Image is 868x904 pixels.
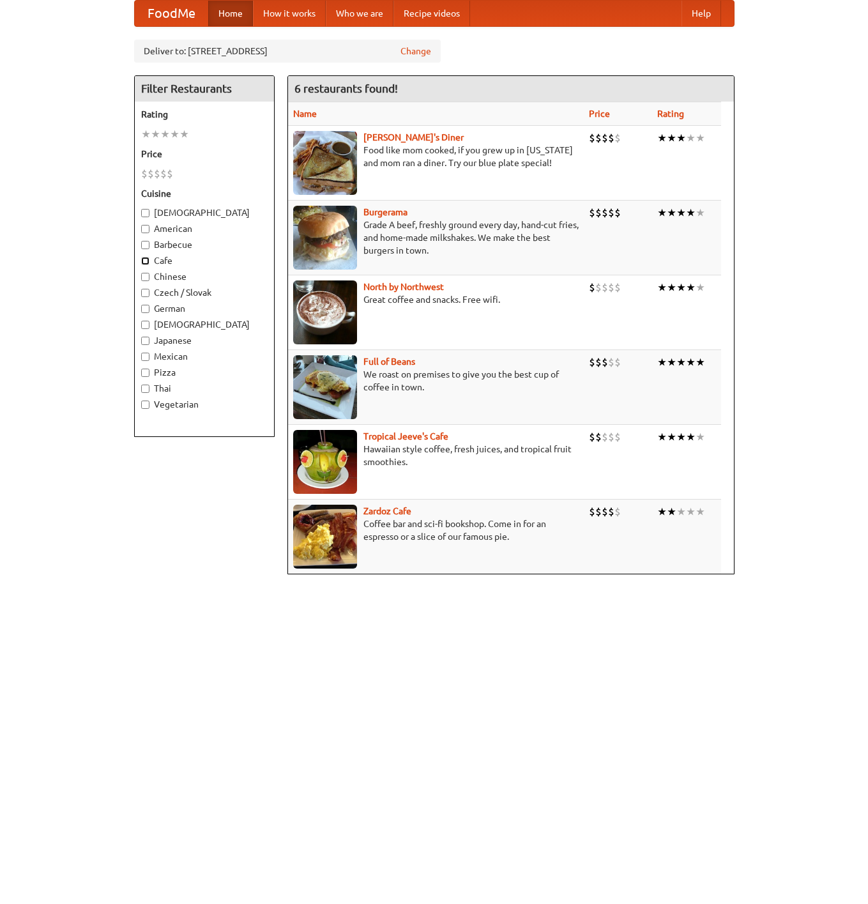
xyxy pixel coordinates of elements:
[141,187,268,200] h5: Cuisine
[696,355,705,369] li: ★
[141,286,268,299] label: Czech / Slovak
[676,355,686,369] li: ★
[676,505,686,519] li: ★
[141,254,268,267] label: Cafe
[602,355,608,369] li: $
[363,132,464,142] b: [PERSON_NAME]'s Diner
[595,131,602,145] li: $
[400,45,431,57] a: Change
[141,238,268,251] label: Barbecue
[135,1,208,26] a: FoodMe
[167,167,173,181] li: $
[686,206,696,220] li: ★
[141,273,149,281] input: Chinese
[589,206,595,220] li: $
[686,355,696,369] li: ★
[326,1,393,26] a: Who we are
[657,206,667,220] li: ★
[141,401,149,409] input: Vegetarian
[363,207,407,217] a: Burgerama
[170,127,179,141] li: ★
[602,131,608,145] li: $
[363,282,444,292] a: North by Northwest
[595,430,602,444] li: $
[595,206,602,220] li: $
[141,385,149,393] input: Thai
[589,355,595,369] li: $
[141,167,148,181] li: $
[141,366,268,379] label: Pizza
[141,209,149,217] input: [DEMOGRAPHIC_DATA]
[393,1,470,26] a: Recipe videos
[141,321,149,329] input: [DEMOGRAPHIC_DATA]
[293,218,579,257] p: Grade A beef, freshly ground every day, hand-cut fries, and home-made milkshakes. We make the bes...
[363,506,411,516] a: Zardoz Cafe
[589,280,595,295] li: $
[293,443,579,468] p: Hawaiian style coffee, fresh juices, and tropical fruit smoothies.
[686,280,696,295] li: ★
[608,280,614,295] li: $
[667,280,676,295] li: ★
[141,108,268,121] h5: Rating
[676,131,686,145] li: ★
[595,505,602,519] li: $
[667,206,676,220] li: ★
[141,398,268,411] label: Vegetarian
[676,280,686,295] li: ★
[293,206,357,270] img: burgerama.jpg
[602,430,608,444] li: $
[293,430,357,494] img: jeeves.jpg
[614,505,621,519] li: $
[141,305,149,313] input: German
[696,505,705,519] li: ★
[141,289,149,297] input: Czech / Slovak
[657,430,667,444] li: ★
[589,109,610,119] a: Price
[696,131,705,145] li: ★
[363,431,448,441] a: Tropical Jeeve's Cafe
[141,382,268,395] label: Thai
[294,82,398,95] ng-pluralize: 6 restaurants found!
[141,334,268,347] label: Japanese
[141,318,268,331] label: [DEMOGRAPHIC_DATA]
[686,430,696,444] li: ★
[676,206,686,220] li: ★
[608,430,614,444] li: $
[589,430,595,444] li: $
[657,355,667,369] li: ★
[657,131,667,145] li: ★
[293,109,317,119] a: Name
[608,131,614,145] li: $
[602,206,608,220] li: $
[667,131,676,145] li: ★
[608,355,614,369] li: $
[614,206,621,220] li: $
[667,505,676,519] li: ★
[141,206,268,219] label: [DEMOGRAPHIC_DATA]
[151,127,160,141] li: ★
[667,355,676,369] li: ★
[141,270,268,283] label: Chinese
[160,127,170,141] li: ★
[154,167,160,181] li: $
[141,225,149,233] input: American
[141,257,149,265] input: Cafe
[141,337,149,345] input: Japanese
[141,369,149,377] input: Pizza
[141,241,149,249] input: Barbecue
[160,167,167,181] li: $
[253,1,326,26] a: How it works
[293,293,579,306] p: Great coffee and snacks. Free wifi.
[608,505,614,519] li: $
[363,356,415,367] a: Full of Beans
[696,280,705,295] li: ★
[657,280,667,295] li: ★
[614,131,621,145] li: $
[686,505,696,519] li: ★
[589,131,595,145] li: $
[676,430,686,444] li: ★
[614,430,621,444] li: $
